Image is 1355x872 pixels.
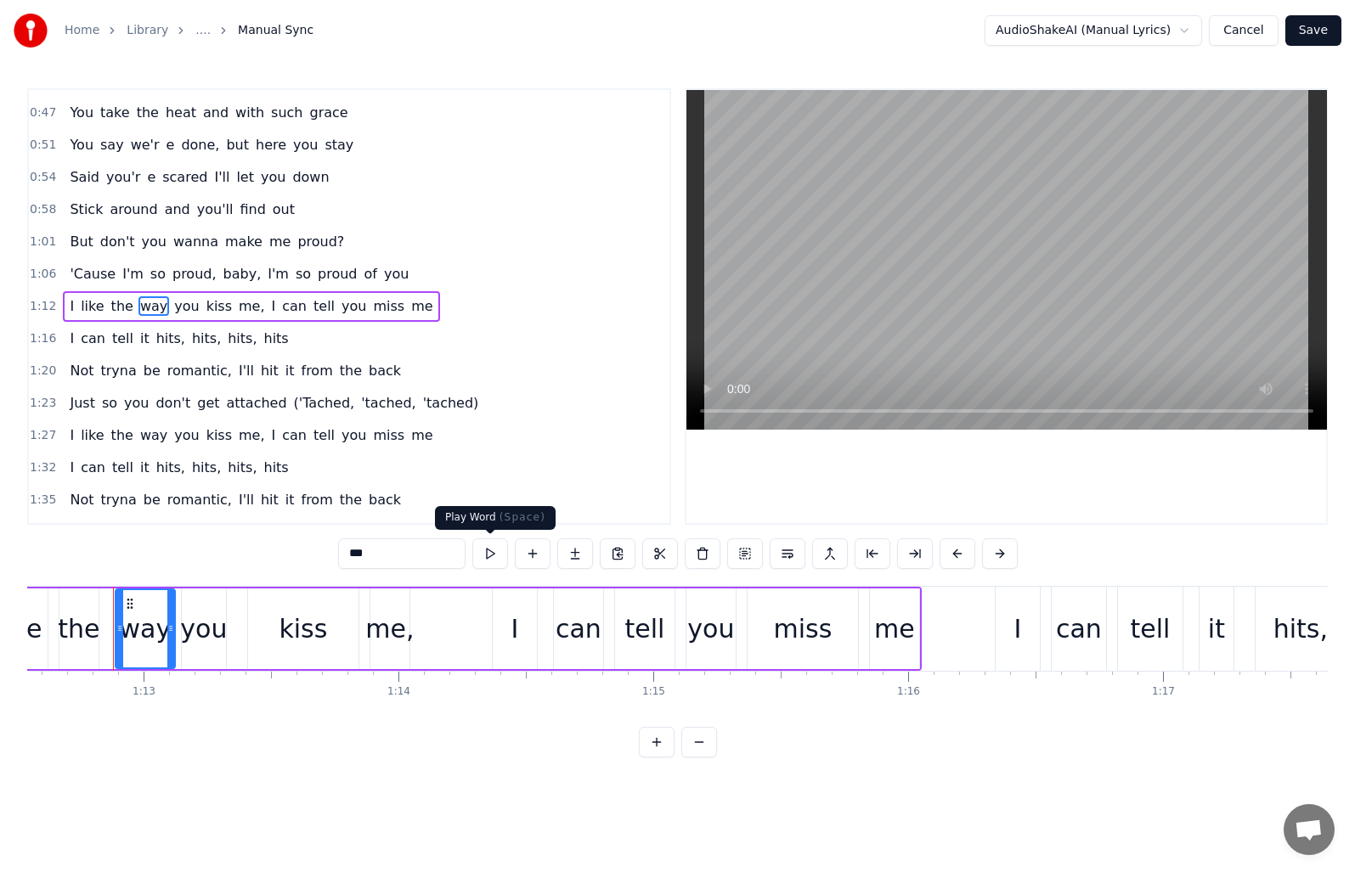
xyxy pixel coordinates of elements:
[104,167,142,187] span: you'r
[30,427,56,444] span: 1:27
[133,685,155,699] div: 1:13
[340,296,368,316] span: you
[511,610,518,648] div: I
[237,296,267,316] span: me,
[291,167,330,187] span: down
[1208,610,1225,648] div: it
[312,425,336,445] span: tell
[154,393,192,413] span: don't
[58,610,99,648] div: the
[127,22,168,39] a: Library
[435,506,556,530] div: Play Word
[359,393,418,413] span: 'tached,
[195,522,221,542] span: get
[292,522,357,542] span: ('Tached,
[312,296,336,316] span: tell
[68,232,94,251] span: But
[212,167,231,187] span: I'll
[172,296,200,316] span: you
[259,167,287,187] span: you
[1152,685,1175,699] div: 1:17
[172,232,220,251] span: wanna
[172,425,200,445] span: you
[138,425,169,445] span: way
[1056,610,1102,648] div: can
[99,232,137,251] span: don't
[120,610,172,648] div: way
[190,458,223,477] span: hits,
[68,200,104,219] span: Stick
[268,232,292,251] span: me
[234,103,266,122] span: with
[367,361,403,380] span: back
[122,393,150,413] span: you
[79,425,105,445] span: like
[1013,610,1021,648] div: I
[140,232,168,251] span: you
[100,522,119,542] span: so
[195,200,235,219] span: you'll
[687,610,734,648] div: you
[226,458,258,477] span: hits,
[30,459,56,476] span: 1:32
[180,610,227,648] div: you
[270,296,278,316] span: I
[382,264,410,284] span: you
[30,395,56,412] span: 1:23
[149,264,167,284] span: so
[237,425,267,445] span: me,
[121,264,145,284] span: I'm
[1209,15,1278,46] button: Cancel
[164,103,198,122] span: heat
[1285,15,1341,46] button: Save
[225,522,289,542] span: attached
[237,361,256,380] span: I'll
[291,135,319,155] span: you
[68,103,95,122] span: You
[68,329,76,348] span: I
[223,232,264,251] span: make
[271,200,296,219] span: out
[340,425,368,445] span: you
[367,490,403,509] span: back
[222,264,263,284] span: baby,
[254,135,288,155] span: here
[30,492,56,509] span: 1:35
[138,458,151,477] span: it
[122,522,150,542] span: you
[195,393,221,413] span: get
[224,135,251,155] span: but
[300,490,335,509] span: from
[365,610,414,648] div: me,
[100,393,119,413] span: so
[279,610,327,648] div: kiss
[280,296,308,316] span: can
[338,490,364,509] span: the
[338,361,364,380] span: the
[234,167,256,187] span: let
[226,329,258,348] span: hits,
[363,264,379,284] span: of
[316,264,359,284] span: proud
[263,458,291,477] span: hits
[308,103,349,122] span: grace
[201,103,230,122] span: and
[409,296,434,316] span: me
[179,135,221,155] span: done,
[166,490,234,509] span: romantic,
[79,458,107,477] span: can
[145,167,157,187] span: е
[68,135,95,155] span: You
[30,363,56,380] span: 1:20
[238,22,313,39] span: Manual Sync
[292,393,357,413] span: ('Tached,
[155,458,187,477] span: hits,
[30,233,56,250] span: 1:01
[30,298,56,315] span: 1:12
[190,329,223,348] span: hits,
[68,490,95,509] span: Not
[154,522,192,542] span: don't
[166,361,234,380] span: romantic,
[259,361,280,380] span: hit
[1284,804,1335,855] div: Open chat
